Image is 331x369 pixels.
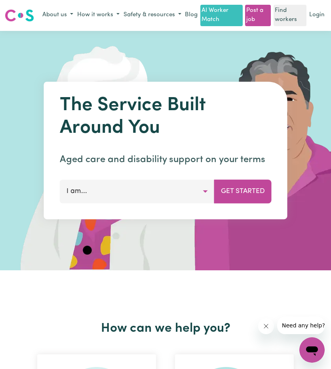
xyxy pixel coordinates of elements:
[245,5,271,26] a: Post a job
[299,337,325,363] iframe: Button to launch messaging window
[200,5,242,26] a: AI Worker Match
[274,5,306,26] a: Find workers
[40,9,75,22] button: About us
[5,6,48,12] span: Need any help?
[277,317,325,334] iframe: Message from company
[308,9,326,21] a: Login
[5,8,34,23] img: Careseekers logo
[258,318,274,334] iframe: Close message
[60,153,272,167] p: Aged care and disability support on your terms
[60,94,272,140] h1: The Service Built Around You
[5,6,34,25] a: Careseekers logo
[60,180,215,203] button: I am...
[122,9,183,22] button: Safety & resources
[75,9,122,22] button: How it works
[214,180,272,203] button: Get Started
[183,9,199,21] a: Blog
[28,321,303,336] h2: How can we help you?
